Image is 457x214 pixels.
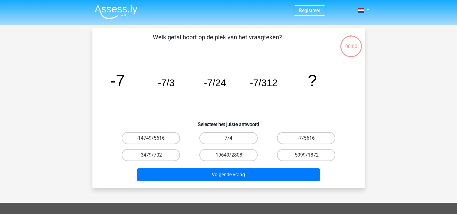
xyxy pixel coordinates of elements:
img: Assessly [95,5,137,19]
div: 08:00 [340,35,362,50]
label: -7/5616 [277,132,335,144]
h6: Selecteer het juiste antwoord [102,117,355,127]
tspan: -7/3 [158,77,175,88]
label: -5999/1872 [277,149,335,161]
tspan: -7/312 [250,77,277,88]
label: 7/4 [199,132,258,144]
tspan: -7/24 [204,77,226,88]
tspan: ? [308,71,317,89]
p: Welk getal hoort op de plek van het vraagteken? [102,33,333,51]
button: Volgende vraag [137,168,320,181]
tspan: -7 [110,71,125,89]
label: -19649/2808 [199,149,258,161]
label: -14749/5616 [122,132,180,144]
label: -3479/702 [122,149,180,161]
a: Registreer [299,8,320,13]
